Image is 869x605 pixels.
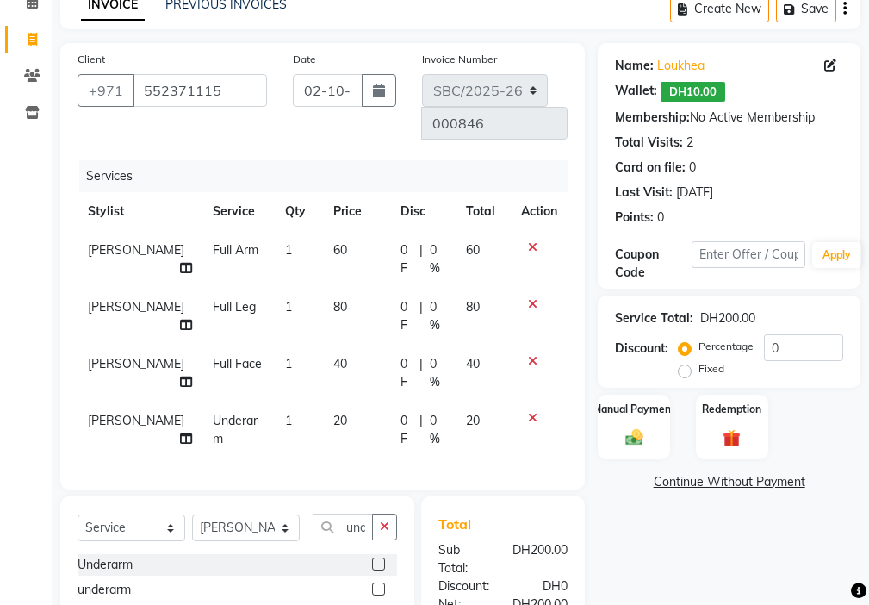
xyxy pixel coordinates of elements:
[593,402,675,417] label: Manual Payment
[698,361,724,377] label: Fixed
[615,209,654,227] div: Points:
[692,241,805,268] input: Enter Offer / Coupon Code
[456,192,511,231] th: Total
[661,82,725,102] span: DH10.00
[425,577,503,596] div: Discount:
[333,413,347,428] span: 20
[615,57,654,75] div: Name:
[466,242,480,258] span: 60
[333,356,347,371] span: 40
[400,412,413,448] span: 0 F
[425,541,500,577] div: Sub Total:
[430,298,445,334] span: 0 %
[511,192,568,231] th: Action
[78,52,105,67] label: Client
[133,74,267,107] input: Search by Name/Mobile/Email/Code
[333,242,347,258] span: 60
[466,413,480,428] span: 20
[390,192,456,231] th: Disc
[78,581,131,599] div: underarm
[78,556,133,574] div: Underarm
[202,192,275,231] th: Service
[689,159,696,177] div: 0
[400,241,413,278] span: 0 F
[615,109,843,127] div: No Active Membership
[615,159,686,177] div: Card on file:
[615,82,657,102] div: Wallet:
[676,184,713,202] div: [DATE]
[419,355,423,391] span: |
[285,242,292,258] span: 1
[698,339,754,354] label: Percentage
[323,192,390,231] th: Price
[285,413,292,428] span: 1
[438,515,478,533] span: Total
[275,192,323,231] th: Qty
[400,355,413,391] span: 0 F
[430,241,445,278] span: 0 %
[285,356,292,371] span: 1
[615,184,673,202] div: Last Visit:
[213,299,256,315] span: Full Leg
[88,413,184,428] span: [PERSON_NAME]
[430,412,445,448] span: 0 %
[419,298,423,334] span: |
[79,160,580,192] div: Services
[717,427,746,449] img: _gift.svg
[657,209,664,227] div: 0
[419,241,423,278] span: |
[615,109,690,127] div: Membership:
[657,57,705,75] a: Loukhea
[702,402,761,417] label: Redemption
[601,473,857,491] a: Continue Without Payment
[430,355,445,391] span: 0 %
[615,134,683,152] div: Total Visits:
[400,298,413,334] span: 0 F
[419,412,423,448] span: |
[293,52,316,67] label: Date
[88,299,184,315] span: [PERSON_NAME]
[500,541,580,577] div: DH200.00
[503,577,580,596] div: DH0
[812,242,861,268] button: Apply
[313,514,373,540] input: Search or Scan
[88,242,184,258] span: [PERSON_NAME]
[615,246,691,282] div: Coupon Code
[213,413,258,446] span: Underarm
[615,340,668,358] div: Discount:
[466,299,480,315] span: 80
[213,242,258,258] span: Full Arm
[620,427,649,447] img: _cash.svg
[285,299,292,315] span: 1
[466,356,480,371] span: 40
[333,299,347,315] span: 80
[78,74,134,107] button: +971
[700,309,755,327] div: DH200.00
[686,134,693,152] div: 2
[615,309,693,327] div: Service Total:
[88,356,184,371] span: [PERSON_NAME]
[213,356,262,371] span: Full Face
[78,192,202,231] th: Stylist
[422,52,497,67] label: Invoice Number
